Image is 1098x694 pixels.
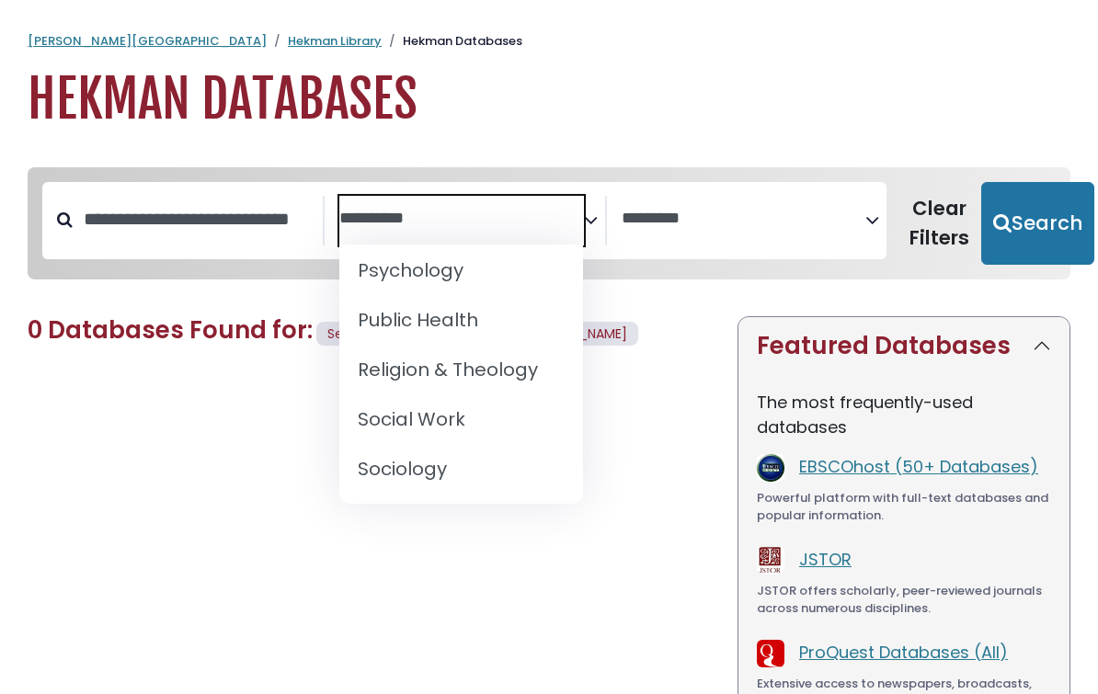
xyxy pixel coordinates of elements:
[738,317,1069,375] button: Featured Databases
[28,167,1070,279] nav: Search filters
[339,210,584,229] textarea: Search
[288,32,382,50] a: Hekman Library
[339,295,583,345] li: Public Health
[339,345,583,394] li: Religion & Theology
[757,582,1051,618] div: JSTOR offers scholarly, peer-reviewed journals across numerous disciplines.
[898,182,981,265] button: Clear Filters
[799,641,1008,664] a: ProQuest Databases (All)
[339,245,583,295] li: Psychology
[28,32,267,50] a: [PERSON_NAME][GEOGRAPHIC_DATA]
[339,394,583,444] li: Social Work
[382,32,522,51] li: Hekman Databases
[799,455,1038,478] a: EBSCOhost (50+ Databases)
[73,204,323,234] input: Search database by title or keyword
[28,69,1070,131] h1: Hekman Databases
[622,210,866,229] textarea: Search
[757,489,1051,525] div: Powerful platform with full-text databases and popular information.
[339,444,583,494] li: Sociology
[981,182,1094,265] button: Submit for Search Results
[799,548,852,571] a: JSTOR
[28,32,1070,51] nav: breadcrumb
[757,390,1051,439] p: The most frequently-used databases
[327,324,627,343] span: Seeing [DEMOGRAPHIC_DATA]: [PERSON_NAME]
[28,313,313,347] span: 0 Databases Found for:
